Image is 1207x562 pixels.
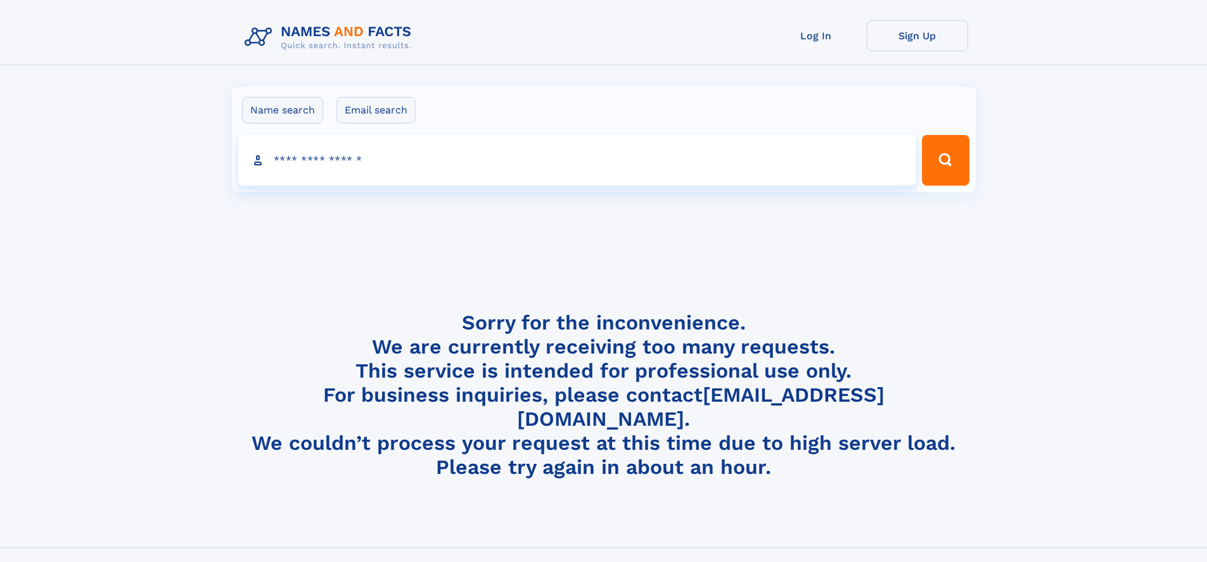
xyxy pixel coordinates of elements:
[239,20,422,54] img: Logo Names and Facts
[242,97,323,124] label: Name search
[238,135,917,186] input: search input
[239,310,968,480] h4: Sorry for the inconvenience. We are currently receiving too many requests. This service is intend...
[517,383,884,431] a: [EMAIL_ADDRESS][DOMAIN_NAME]
[765,20,867,51] a: Log In
[336,97,416,124] label: Email search
[922,135,969,186] button: Search Button
[867,20,968,51] a: Sign Up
